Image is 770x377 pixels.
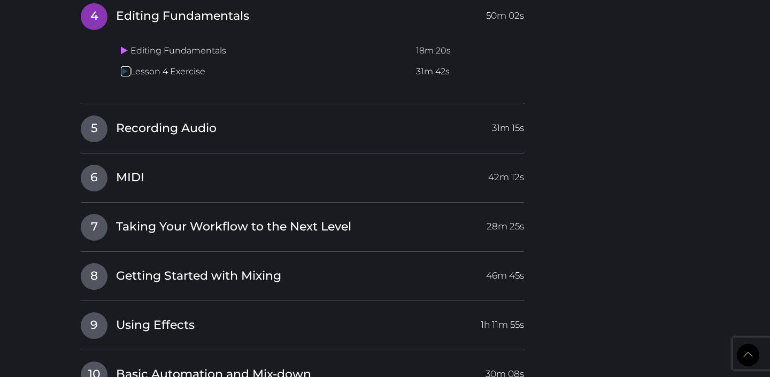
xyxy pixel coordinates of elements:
[486,263,524,282] span: 46m 45s
[116,120,217,137] span: Recording Audio
[80,312,525,334] a: 9Using Effects1h 11m 55s
[116,317,195,334] span: Using Effects
[737,344,759,366] a: Back to Top
[81,165,107,191] span: 6
[81,3,107,30] span: 4
[116,268,281,284] span: Getting Started with Mixing
[492,116,524,135] span: 31m 15s
[80,115,525,137] a: 5Recording Audio31m 15s
[80,213,525,236] a: 7Taking Your Workflow to the Next Level28m 25s
[488,165,524,184] span: 42m 12s
[81,116,107,142] span: 5
[116,8,249,25] span: Editing Fundamentals
[81,312,107,339] span: 9
[481,312,524,332] span: 1h 11m 55s
[412,61,524,82] td: 31m 42s
[117,61,412,82] td: Lesson 4 Exercise
[116,219,351,235] span: Taking Your Workflow to the Next Level
[81,214,107,241] span: 7
[486,3,524,22] span: 50m 02s
[487,214,524,233] span: 28m 25s
[117,41,412,61] td: Editing Fundamentals
[116,170,144,186] span: MIDI
[80,164,525,187] a: 6MIDI42m 12s
[412,41,524,61] td: 18m 20s
[80,3,525,25] a: 4Editing Fundamentals50m 02s
[81,263,107,290] span: 8
[80,263,525,285] a: 8Getting Started with Mixing46m 45s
